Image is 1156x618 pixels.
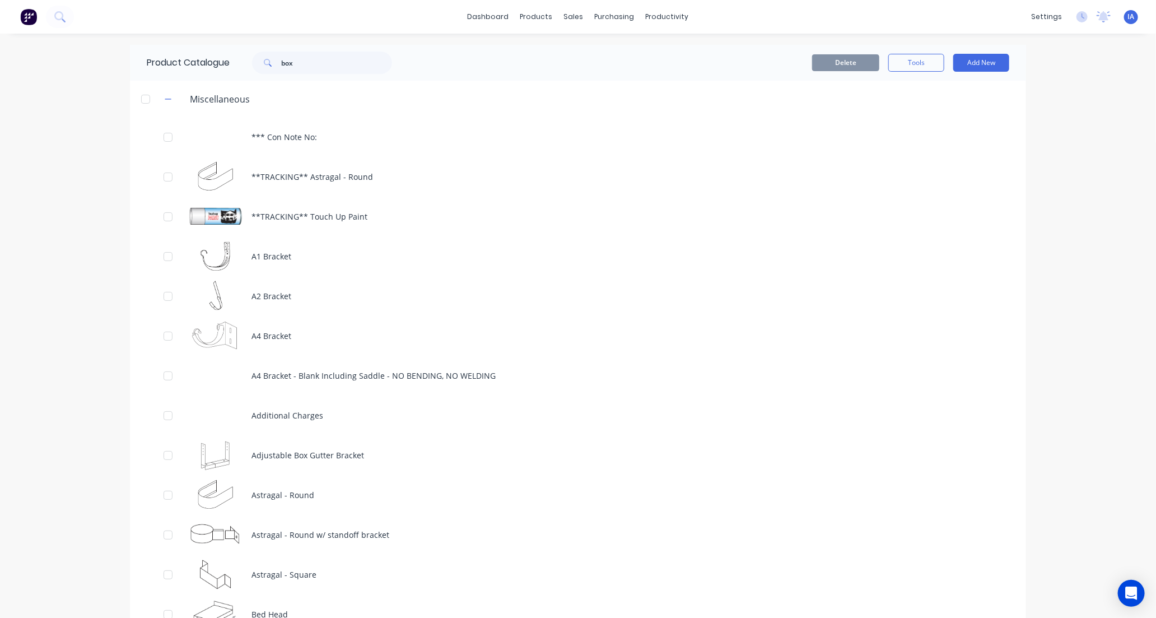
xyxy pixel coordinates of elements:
[130,555,1026,594] div: Astragal - SquareAstragal - Square
[1128,12,1135,22] span: IA
[130,276,1026,316] div: A2 BracketA2 Bracket
[130,356,1026,396] div: A4 Bracket - Blank Including Saddle - NO BENDING, NO WELDING
[1118,580,1145,607] div: Open Intercom Messenger
[130,396,1026,435] div: Additional Charges
[130,157,1026,197] div: **TRACKING** Astragal - Round**TRACKING** Astragal - Round
[130,236,1026,276] div: A1 BracketA1 Bracket
[1026,8,1068,25] div: settings
[953,54,1009,72] button: Add New
[462,8,515,25] a: dashboard
[130,475,1026,515] div: Astragal - RoundAstragal - Round
[812,54,879,71] button: Delete
[181,92,259,106] div: Miscellaneous
[515,8,558,25] div: products
[281,52,392,74] input: Search...
[888,54,944,72] button: Tools
[130,45,230,81] div: Product Catalogue
[130,515,1026,555] div: Astragal - Round w/ standoff bracketAstragal - Round w/ standoff bracket
[130,435,1026,475] div: Adjustable Box Gutter BracketAdjustable Box Gutter Bracket
[20,8,37,25] img: Factory
[589,8,640,25] div: purchasing
[640,8,694,25] div: productivity
[558,8,589,25] div: sales
[130,316,1026,356] div: A4 BracketA4 Bracket
[130,117,1026,157] div: *** Con Note No:
[130,197,1026,236] div: **TRACKING** Touch Up Paint**TRACKING** Touch Up Paint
